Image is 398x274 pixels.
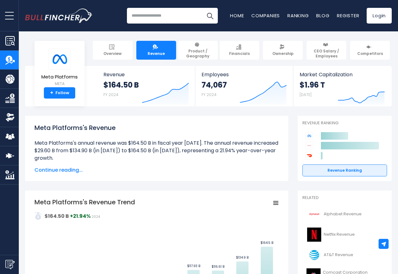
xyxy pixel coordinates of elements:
[41,74,78,80] span: Meta Platforms
[302,206,387,223] a: Alphabet Revenue
[70,212,91,220] strong: +21.94%
[251,12,280,19] a: Companies
[287,12,309,19] a: Ranking
[34,139,279,162] li: Meta Platforms's annual revenue was $164.50 B in fiscal year [DATE]. The annual revenue increased...
[236,255,249,260] text: $134.9 B
[34,123,279,132] h1: Meta Platforms's Revenue
[34,166,279,174] span: Continue reading...
[300,72,385,78] span: Market Capitalization
[202,8,218,24] button: Search
[302,164,387,176] a: Revenue Ranking
[202,80,227,90] strong: 74,067
[41,81,78,87] small: META
[148,51,165,56] span: Revenue
[337,12,359,19] a: Register
[44,87,75,99] a: +Follow
[136,41,176,60] a: Revenue
[41,48,78,88] a: Meta Platforms META
[195,66,293,106] a: Employees 74,067 FY 2024
[34,212,42,220] img: addasd
[178,41,218,60] a: Product / Geography
[34,198,135,207] tspan: Meta Platforms's Revenue Trend
[316,12,329,19] a: Blog
[103,80,139,90] strong: $164.50 B
[306,248,322,262] img: T logo
[300,92,312,97] small: [DATE]
[263,41,303,60] a: Ownership
[50,90,53,96] strong: +
[306,152,313,159] img: DoorDash competitors logo
[260,240,273,245] text: $164.5 B
[103,72,189,78] span: Revenue
[293,66,391,106] a: Market Capitalization $1.96 T [DATE]
[367,8,392,24] a: Login
[25,8,93,23] img: Bullfincher logo
[93,41,133,60] a: Overview
[181,49,215,58] span: Product / Geography
[306,41,346,60] a: CEO Salary / Employees
[357,51,383,56] span: Competitors
[97,66,195,106] a: Revenue $164.50 B FY 2024
[306,132,313,140] img: Meta Platforms competitors logo
[350,41,390,60] a: Competitors
[220,41,259,60] a: Financials
[212,264,224,269] text: $116.61 B
[103,92,118,97] small: FY 2024
[103,51,122,56] span: Overview
[309,49,343,58] span: CEO Salary / Employees
[5,113,15,122] img: Ownership
[306,207,322,221] img: GOOGL logo
[230,12,244,19] a: Home
[302,121,387,126] p: Revenue Ranking
[92,214,100,219] span: 2024
[302,195,387,201] p: Related
[25,8,92,23] a: Go to homepage
[302,246,387,264] a: AT&T Revenue
[202,92,217,97] small: FY 2024
[202,72,286,78] span: Employees
[45,212,69,220] strong: $164.50 B
[306,142,313,149] img: Alphabet competitors logo
[187,264,200,268] text: $117.93 B
[229,51,250,56] span: Financials
[302,226,387,243] a: Netflix Revenue
[300,80,325,90] strong: $1.96 T
[272,51,294,56] span: Ownership
[306,228,322,242] img: NFLX logo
